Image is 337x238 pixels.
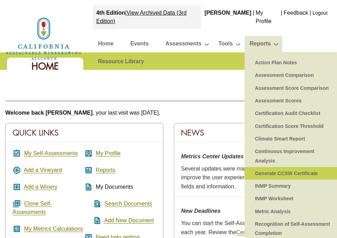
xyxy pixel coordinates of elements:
[181,166,313,189] span: Several updates were made to the metrics center to improve the user experience and remove under-u...
[250,39,271,51] a: Reports
[104,217,154,224] a: Add New Document
[284,10,308,16] a: Feedback
[5,110,93,116] b: Welcome back [PERSON_NAME]
[96,167,115,173] a: Reports
[13,166,21,174] i: add_circle
[24,150,78,157] a: My Self-Assessments
[256,10,272,24] a: My Profile
[313,10,328,16] a: Logout
[252,5,255,29] div: |
[24,167,62,173] a: Add a Vineyard
[13,225,21,233] i: calculate
[24,184,57,190] a: Add a Winery
[309,5,312,29] div: |
[84,183,93,191] i: description
[96,150,121,157] a: My Profile
[84,216,101,225] i: note_add
[84,149,93,158] i: account_box
[5,108,332,117] p: , your last visit was [DATE].
[130,39,148,51] a: Events
[24,226,83,232] a: My Metrics Calculations
[105,201,152,207] a: Search Documents
[84,200,101,208] i: find_in_page
[13,149,21,158] i: assignment_turned_in
[13,183,21,191] i: add_box
[96,10,187,24] a: View Archived Data (3rd Edition)
[93,5,201,29] div: |
[166,39,202,51] a: Assessments
[174,123,332,142] div: News
[5,35,82,41] a: Home
[13,201,52,215] a: Clone Self-Assessments
[96,10,125,16] strong: 4th Edition
[280,5,283,29] div: |
[181,153,244,159] strong: Metrics Center Updates
[96,184,133,190] span: My Documents
[84,166,93,174] i: assessment
[181,208,221,214] strong: New Deadlines
[13,200,21,208] i: queue
[218,39,233,51] a: Tools
[98,39,113,51] a: Home
[98,57,144,69] a: Resource Library
[5,16,82,61] img: logo_cswa2x.png
[6,123,163,142] div: Quick Links
[204,10,251,16] b: [PERSON_NAME]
